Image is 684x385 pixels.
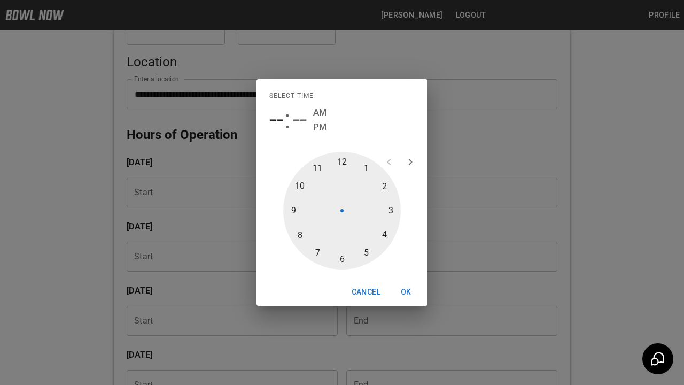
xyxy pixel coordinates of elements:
span: Select time [269,88,314,105]
button: open next view [400,151,421,173]
button: OK [389,282,423,302]
button: -- [293,105,307,135]
button: Cancel [347,282,385,302]
span: : [284,105,291,135]
button: AM [313,105,327,120]
button: -- [269,105,283,135]
button: PM [313,120,327,134]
